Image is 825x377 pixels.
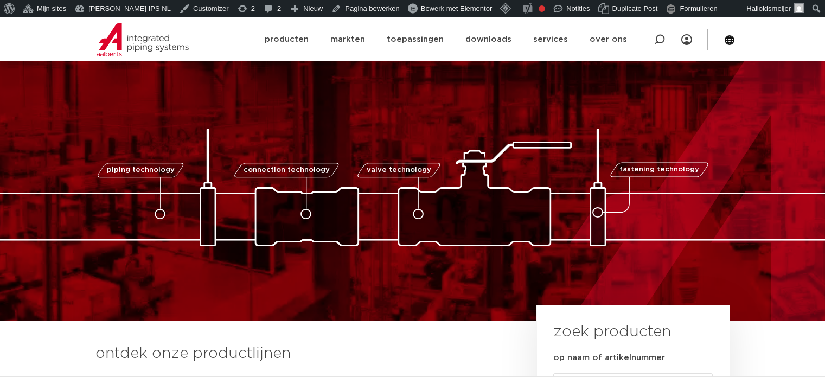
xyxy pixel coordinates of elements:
span: fastening technology [619,167,699,174]
a: producten [265,17,309,61]
h3: ontdek onze productlijnen [95,343,500,365]
span: idsmeijer [763,4,791,12]
a: toepassingen [387,17,444,61]
nav: Menu [681,17,692,61]
: my IPS [681,17,692,61]
a: markten [330,17,365,61]
a: downloads [465,17,511,61]
a: over ons [590,17,627,61]
a: services [533,17,568,61]
h3: zoek producten [553,321,671,343]
div: Focus keyphrase niet ingevuld [539,5,545,12]
span: Bewerk met Elementor [421,4,493,12]
span: valve technology [367,167,431,174]
nav: Menu [265,17,627,61]
span: piping technology [107,167,175,174]
label: op naam of artikelnummer [553,353,665,363]
span: connection technology [243,167,329,174]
